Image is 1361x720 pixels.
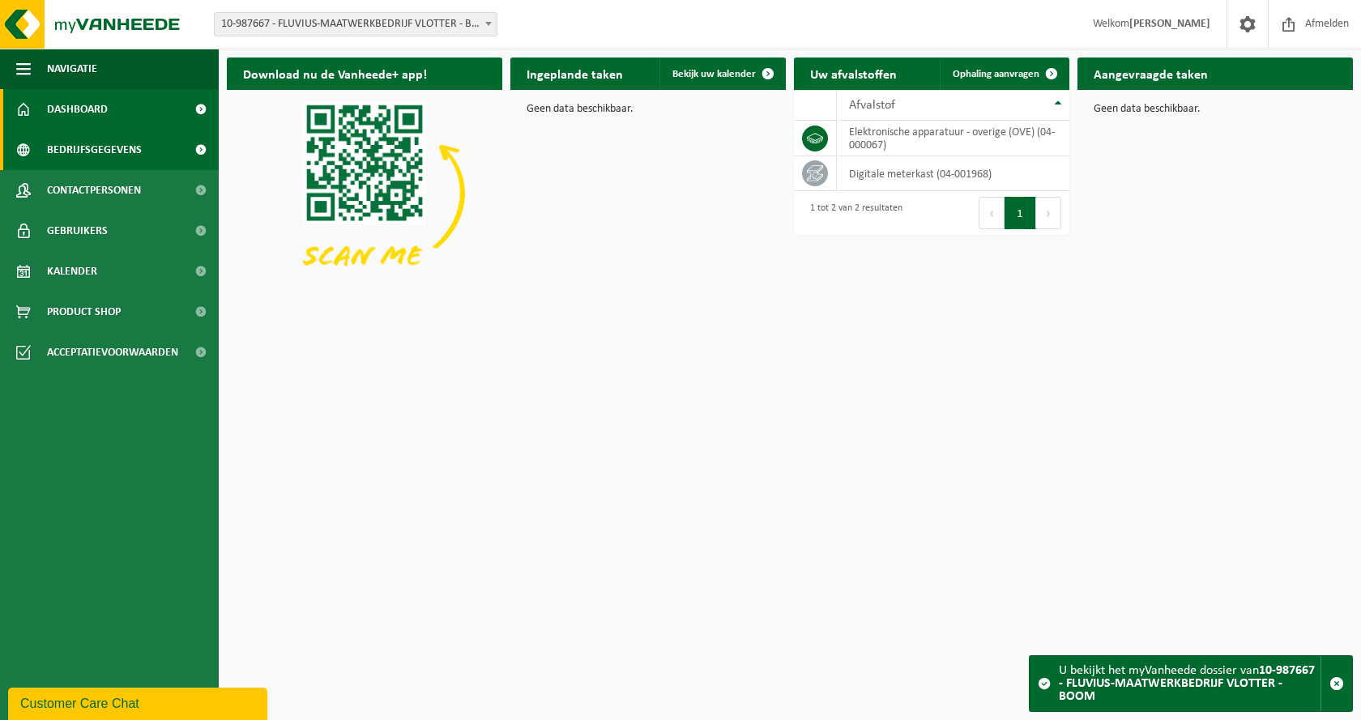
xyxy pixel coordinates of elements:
span: Navigatie [47,49,97,89]
span: Kalender [47,251,97,292]
strong: [PERSON_NAME] [1129,18,1210,30]
div: 1 tot 2 van 2 resultaten [802,195,902,231]
h2: Ingeplande taken [510,58,639,89]
span: 10-987667 - FLUVIUS-MAATWERKBEDRIJF VLOTTER - BOOM [214,12,497,36]
h2: Download nu de Vanheede+ app! [227,58,443,89]
span: Bedrijfsgegevens [47,130,142,170]
span: Contactpersonen [47,170,141,211]
a: Ophaling aanvragen [940,58,1068,90]
h2: Aangevraagde taken [1077,58,1224,89]
span: Acceptatievoorwaarden [47,332,178,373]
span: Gebruikers [47,211,108,251]
p: Geen data beschikbaar. [1094,104,1337,115]
a: Bekijk uw kalender [659,58,784,90]
img: Download de VHEPlus App [227,90,502,296]
td: elektronische apparatuur - overige (OVE) (04-000067) [837,121,1069,156]
td: digitale meterkast (04-001968) [837,156,1069,191]
span: Dashboard [47,89,108,130]
span: Ophaling aanvragen [953,69,1039,79]
span: Bekijk uw kalender [672,69,756,79]
div: U bekijkt het myVanheede dossier van [1059,656,1320,711]
span: 10-987667 - FLUVIUS-MAATWERKBEDRIJF VLOTTER - BOOM [215,13,497,36]
button: Previous [979,197,1005,229]
span: Afvalstof [849,99,895,112]
span: Product Shop [47,292,121,332]
iframe: chat widget [8,684,271,720]
strong: 10-987667 - FLUVIUS-MAATWERKBEDRIJF VLOTTER - BOOM [1059,664,1315,703]
button: 1 [1005,197,1036,229]
p: Geen data beschikbaar. [527,104,770,115]
h2: Uw afvalstoffen [794,58,913,89]
button: Next [1036,197,1061,229]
